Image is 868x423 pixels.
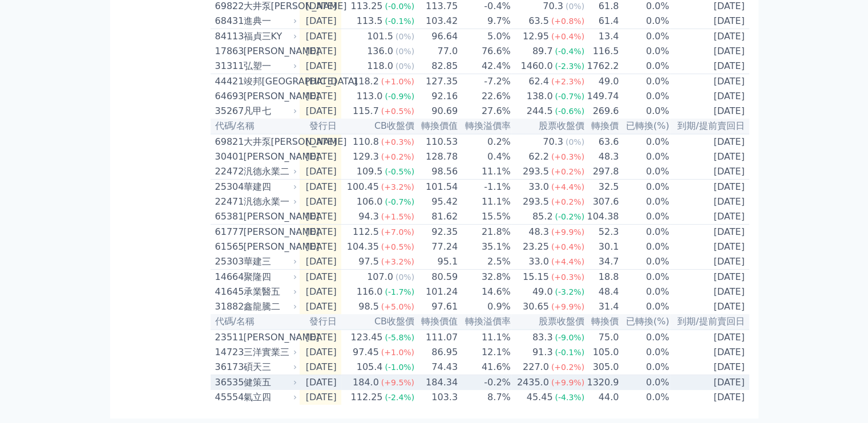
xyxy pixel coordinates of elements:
[350,225,381,239] div: 112.5
[381,242,414,251] span: (+0.5%)
[211,314,300,330] th: 代碼/名稱
[526,75,551,88] div: 62.4
[300,59,341,74] td: [DATE]
[381,107,414,116] span: (+0.5%)
[215,345,241,359] div: 14723
[354,285,385,299] div: 116.0
[530,44,555,58] div: 89.7
[415,299,458,314] td: 97.61
[458,180,511,195] td: -1.1%
[619,270,669,285] td: 0.0%
[300,375,341,391] td: [DATE]
[244,300,295,314] div: 鑫龍騰二
[244,285,295,299] div: 承業醫五
[670,314,749,330] th: 到期/提前賣回日
[551,227,584,237] span: (+9.9%)
[415,104,458,119] td: 90.69
[395,32,414,41] span: (0%)
[244,165,295,178] div: 汎德永業二
[300,104,341,119] td: [DATE]
[619,104,669,119] td: 0.0%
[365,270,395,284] div: 107.0
[244,210,295,223] div: [PERSON_NAME]
[585,44,619,59] td: 116.5
[670,239,749,254] td: [DATE]
[415,59,458,74] td: 82.85
[385,2,414,11] span: (-0.0%)
[381,227,414,237] span: (+7.0%)
[619,314,669,330] th: 已轉換(%)
[458,330,511,345] td: 11.1%
[619,254,669,270] td: 0.0%
[619,134,669,149] td: 0.0%
[244,225,295,239] div: [PERSON_NAME]
[520,165,551,178] div: 293.5
[415,375,458,391] td: 184.34
[215,225,241,239] div: 61777
[670,194,749,209] td: [DATE]
[300,89,341,104] td: [DATE]
[540,135,566,149] div: 70.3
[524,90,555,103] div: 138.0
[551,182,584,192] span: (+4.4%)
[619,74,669,90] td: 0.0%
[381,182,414,192] span: (+3.2%)
[458,254,511,270] td: 2.5%
[619,89,669,104] td: 0.0%
[458,164,511,180] td: 11.1%
[345,240,381,254] div: 104.35
[458,314,511,330] th: 轉換溢價率
[244,75,295,88] div: 竣邦[GEOGRAPHIC_DATA]
[619,360,669,375] td: 0.0%
[458,104,511,119] td: 27.6%
[670,164,749,180] td: [DATE]
[585,74,619,90] td: 49.0
[244,180,295,194] div: 華建四
[395,62,414,71] span: (0%)
[670,330,749,345] td: [DATE]
[585,299,619,314] td: 31.4
[670,299,749,314] td: [DATE]
[415,89,458,104] td: 92.16
[354,90,385,103] div: 113.0
[585,284,619,299] td: 48.4
[566,2,584,11] span: (0%)
[619,225,669,240] td: 0.0%
[300,239,341,254] td: [DATE]
[670,345,749,360] td: [DATE]
[551,242,584,251] span: (+0.4%)
[555,333,584,342] span: (-9.0%)
[670,74,749,90] td: [DATE]
[415,209,458,225] td: 81.62
[585,270,619,285] td: 18.8
[215,376,241,389] div: 36535
[300,29,341,44] td: [DATE]
[526,255,551,269] div: 33.0
[215,270,241,284] div: 14664
[215,135,241,149] div: 69821
[520,30,551,43] div: 12.95
[300,149,341,164] td: [DATE]
[585,314,619,330] th: 轉換價
[300,14,341,29] td: [DATE]
[415,330,458,345] td: 111.07
[555,287,584,296] span: (-3.2%)
[458,134,511,149] td: 0.2%
[415,270,458,285] td: 80.59
[670,270,749,285] td: [DATE]
[415,29,458,44] td: 96.64
[619,299,669,314] td: 0.0%
[244,135,295,149] div: 大井泵[PERSON_NAME]
[551,272,584,282] span: (+0.3%)
[415,194,458,209] td: 95.42
[619,194,669,209] td: 0.0%
[670,360,749,375] td: [DATE]
[520,195,551,209] div: 293.5
[585,59,619,74] td: 1762.2
[215,75,241,88] div: 44421
[670,209,749,225] td: [DATE]
[300,209,341,225] td: [DATE]
[244,90,295,103] div: [PERSON_NAME]
[670,254,749,270] td: [DATE]
[670,180,749,195] td: [DATE]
